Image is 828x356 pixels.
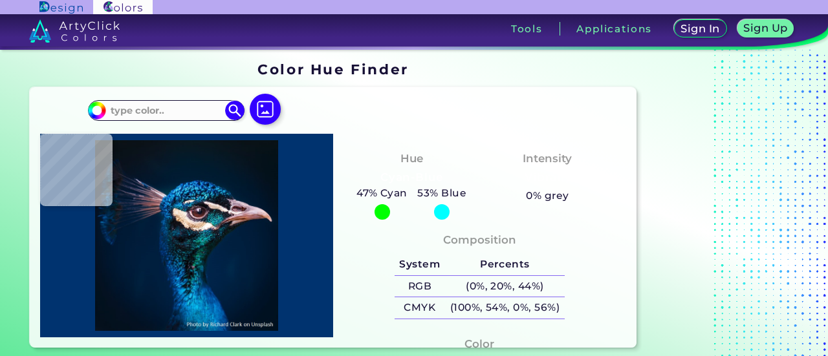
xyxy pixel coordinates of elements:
[225,101,245,120] img: icon search
[106,101,226,119] input: type color..
[673,19,728,38] a: Sign In
[375,170,448,185] h3: Cyan-Blue
[250,94,281,125] img: icon picture
[29,19,120,43] img: logo_artyclick_colors_white.svg
[395,276,445,297] h5: RGB
[395,254,445,275] h5: System
[519,170,576,185] h3: Vibrant
[526,187,569,204] h5: 0% grey
[400,149,423,168] h4: Hue
[576,24,652,34] h3: Applications
[47,140,327,331] img: img_pavlin.jpg
[395,297,445,319] h5: CMYK
[445,254,565,275] h5: Percents
[642,57,803,353] iframe: Advertisement
[413,185,472,202] h5: 53% Blue
[39,1,83,14] img: ArtyClick Design logo
[443,231,516,249] h4: Composition
[257,59,408,79] h1: Color Hue Finder
[735,19,795,38] a: Sign Up
[511,24,543,34] h3: Tools
[351,185,412,202] h5: 47% Cyan
[680,23,721,34] h5: Sign In
[445,276,565,297] h5: (0%, 20%, 44%)
[523,149,572,168] h4: Intensity
[445,297,565,319] h5: (100%, 54%, 0%, 56%)
[743,23,789,34] h5: Sign Up
[464,335,494,353] h4: Color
